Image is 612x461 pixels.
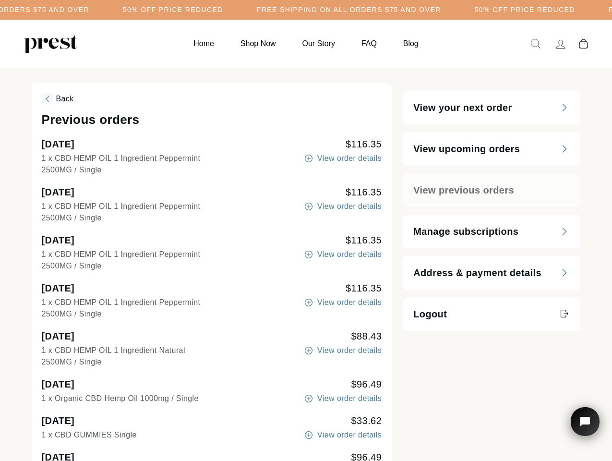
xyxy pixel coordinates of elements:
[303,153,382,164] span: View order details
[351,415,382,426] span: $33.62
[413,183,514,197] span: View previous orders
[42,112,140,127] span: Previous orders
[181,34,430,53] ul: Primary
[42,187,75,197] span: [DATE]
[42,415,75,426] span: [DATE]
[303,297,382,308] span: View order details
[42,431,137,439] span: 1 x CBD GUMMIES Single
[317,347,382,354] div: View order details
[403,256,580,290] a: Address & payment details
[56,95,74,103] span: Back
[303,249,382,260] span: View order details
[303,345,314,356] div: View order details for Thu, March 27, 2025 1 x CBD HEMP OIL 1 Ingredient Natural 2500MG / Single
[303,429,382,441] span: View order details
[303,153,314,164] div: View order details for Tue, September 23, 2025 1 x CBD HEMP OIL 1 Ingredient Peppermint 2500MG / ...
[290,34,347,53] a: Our Story
[403,132,580,166] a: View upcoming orders
[413,142,520,156] span: View upcoming orders
[413,101,512,114] span: View your next order
[303,393,382,404] span: View order details
[403,173,580,207] a: View previous orders
[42,235,75,245] span: [DATE]
[42,139,75,149] span: [DATE]
[303,345,382,356] span: View order details
[303,429,314,441] div: View order details for Mon, November 27, 2023 1 x CBD GUMMIES Single
[42,298,201,318] span: 1 x CBD HEMP OIL 1 Ingredient Peppermint 2500MG / Single
[317,251,382,258] div: View order details
[558,394,612,461] iframe: Tidio Chat
[42,331,75,341] span: [DATE]
[303,393,314,404] div: View order details for Sat, December 23, 2023 1 x Organic CBD Hemp Oil 1000mg / Single
[24,34,77,53] img: PREST ORGANICS
[303,201,382,212] span: View order details
[42,379,75,389] span: [DATE]
[413,225,518,238] span: Manage subscriptions
[42,283,75,293] span: [DATE]
[303,249,314,260] div: View order details for Mon, May 26, 2025 1 x CBD HEMP OIL 1 Ingredient Peppermint 2500MG / Single
[403,297,580,331] a: Logout
[351,331,382,341] span: $88.43
[403,91,580,124] a: View your next order
[413,266,541,279] span: Address & payment details
[42,202,201,222] span: 1 x CBD HEMP OIL 1 Ingredient Peppermint 2500MG / Single
[303,297,314,308] div: View order details for Sat, April 26, 2025 1 x CBD HEMP OIL 1 Ingredient Peppermint 2500MG / Single
[346,187,382,197] span: $116.35
[346,235,382,245] span: $116.35
[413,307,447,321] span: Logout
[228,34,288,53] a: Shop Now
[317,203,382,210] div: View order details
[123,6,223,14] h5: 50% OFF PRICE REDUCED
[42,250,201,270] span: 1 x CBD HEMP OIL 1 Ingredient Peppermint 2500MG / Single
[317,299,382,306] div: View order details
[475,6,575,14] h5: 50% OFF PRICE REDUCED
[317,431,382,439] div: View order details
[303,201,314,212] div: View order details for Wed, June 25, 2025 1 x CBD HEMP OIL 1 Ingredient Peppermint 2500MG / Single
[317,395,382,402] div: View order details
[42,93,74,105] span: Back
[349,34,389,53] a: FAQ
[42,346,185,366] span: 1 x CBD HEMP OIL 1 Ingredient Natural 2500MG / Single
[257,6,441,14] h5: Free Shipping on all orders $75 and over
[351,379,382,389] span: $96.49
[346,283,382,293] span: $116.35
[42,394,199,402] span: 1 x Organic CBD Hemp Oil 1000mg / Single
[42,154,201,174] span: 1 x CBD HEMP OIL 1 Ingredient Peppermint 2500MG / Single
[391,34,431,53] a: Blog
[403,215,580,248] a: Manage subscriptions
[317,155,382,162] div: View order details
[181,34,226,53] a: Home
[346,139,382,149] span: $116.35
